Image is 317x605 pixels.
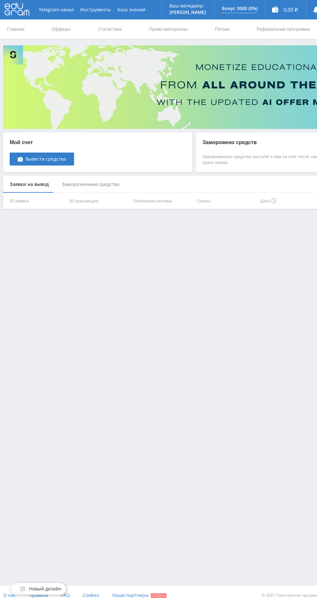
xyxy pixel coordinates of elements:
a: Cookies [83,586,99,605]
p: Мой счет [10,139,74,146]
th: Сумма [194,193,258,209]
span: FAQ [61,592,70,598]
a: FAQ [61,586,70,605]
span: Новый дизайн [29,586,61,591]
a: Промо-материалы [148,19,188,39]
a: Реферальная программа [256,19,311,39]
span: Вывести средства [26,156,66,162]
div: Заявки на вывод [3,176,55,193]
a: Потоки [214,19,230,39]
th: ID транзакции [67,193,131,209]
th: ID заявки [3,193,67,209]
span: Cookies [83,592,99,598]
p: Ваш менеджер: [169,3,206,8]
a: Статистика [97,19,122,39]
a: Вывести средства [10,153,74,166]
a: Наши партнеры Скидки [112,586,167,605]
span: Скидки [151,593,167,598]
span: Правила [29,592,48,598]
a: О нас [3,586,16,605]
th: Платежная система [130,193,194,209]
a: Правила [29,586,48,605]
a: Главная [6,19,25,39]
a: Офферы [51,19,71,39]
span: О нас [3,592,16,598]
span: Наши партнеры [112,592,149,598]
p: Бонус 3000 (0%) [222,6,257,11]
div: Замороженные средства [55,176,126,193]
p: [PERSON_NAME] [169,10,206,15]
